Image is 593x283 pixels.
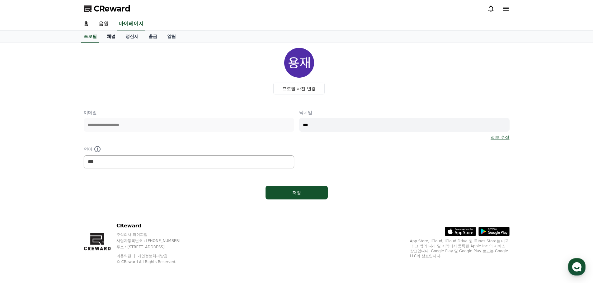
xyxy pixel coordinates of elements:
p: 주식회사 와이피랩 [116,232,192,237]
p: © CReward All Rights Reserved. [116,259,192,264]
span: 대화 [57,207,64,212]
div: 저장 [278,189,315,196]
span: CReward [94,4,130,14]
p: App Store, iCloud, iCloud Drive 및 iTunes Store는 미국과 그 밖의 나라 및 지역에서 등록된 Apple Inc.의 서비스 상표입니다. Goo... [410,239,510,258]
a: 대화 [41,197,80,212]
p: 닉네임 [299,109,510,116]
a: 홈 [2,197,41,212]
a: 개인정보처리방침 [138,254,167,258]
a: 음원 [94,17,114,30]
a: 정보 수정 [491,134,509,140]
a: 알림 [162,31,181,43]
span: 홈 [20,206,23,211]
a: 채널 [102,31,120,43]
p: 이메일 [84,109,294,116]
img: profile_image [284,48,314,78]
a: 마이페이지 [117,17,145,30]
a: CReward [84,4,130,14]
p: CReward [116,222,192,230]
label: 프로필 사진 변경 [273,83,325,94]
button: 저장 [266,186,328,199]
a: 이용약관 [116,254,136,258]
a: 홈 [79,17,94,30]
span: 설정 [96,206,104,211]
p: 언어 [84,145,294,153]
a: 프로필 [81,31,99,43]
p: 사업자등록번호 : [PHONE_NUMBER] [116,238,192,243]
a: 설정 [80,197,120,212]
a: 출금 [144,31,162,43]
a: 정산서 [120,31,144,43]
p: 주소 : [STREET_ADDRESS] [116,244,192,249]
